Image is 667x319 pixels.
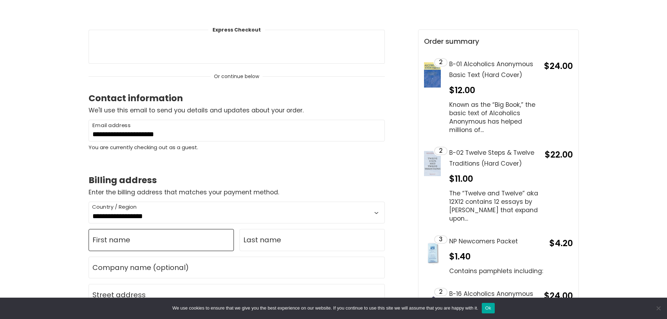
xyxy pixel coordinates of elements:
[545,149,573,160] span: $22.00
[655,305,662,312] span: No
[449,236,543,247] h3: NP Newcomers Packet
[549,237,573,249] span: $4.20
[92,290,146,300] label: Street address
[449,173,473,185] span: $11.00
[449,189,540,223] p: The “Twelve and Twelve” aka 12X12 contains 12 essays by [PERSON_NAME] that expand upon…
[439,289,443,295] span: 2
[97,38,235,55] iframe: PayPal-paypal
[424,35,578,48] p: Order summary
[439,148,443,154] span: 2
[544,60,573,72] span: $24.00
[89,189,385,196] p: Enter the billing address that matches your payment method.
[89,257,385,279] input: Company name (optional)
[89,143,385,152] p: You are currently checking out as a guest.
[92,121,131,129] label: Email address
[92,204,137,210] label: Country / Region
[449,100,540,134] p: Known as the “Big Book,” the basic text of Alcoholics Anonymous has helped millions of…
[449,59,540,80] h3: B-01 Alcoholics Anonymous Basic Text (Hard Cover)
[92,262,189,273] label: Company name (optional)
[89,72,385,81] div: Or continue below
[89,120,385,142] input: Email address
[89,175,385,186] h2: Billing address
[243,235,281,245] label: Last name
[439,236,443,243] span: 3
[239,38,376,55] iframe: PayPal-venmo
[449,251,471,262] span: $1.40
[482,303,495,313] button: Ok
[544,290,573,301] span: $24.00
[449,147,540,169] h3: B-02 Twelve Steps & Twelve Traditions (Hard Cover)
[89,107,385,114] p: We'll use this email to send you details and updates about your order.
[424,151,441,176] img: B-02 Twelve Steps &#038; Twelve Traditions (Hard Cover)
[92,235,130,245] label: First name
[89,229,234,251] input: First name
[449,84,475,96] span: $12.00
[424,62,441,88] img: B-01 Alcoholics Anonymous Basic Text (Hard Cover)
[213,27,261,33] h2: Express Checkout
[239,229,385,251] input: Last name
[439,59,443,65] span: 2
[424,240,441,265] img: NP Newcomers Packet
[89,284,385,306] input: Street address
[172,305,478,312] span: We use cookies to ensure that we give you the best experience on our website. If you continue to ...
[424,292,441,317] img: B-16 Alcoholics Anonymous Basic Text (Large Print, Soft Cover)
[449,267,543,275] p: Contains pamphlets including:
[89,93,385,104] h2: Contact information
